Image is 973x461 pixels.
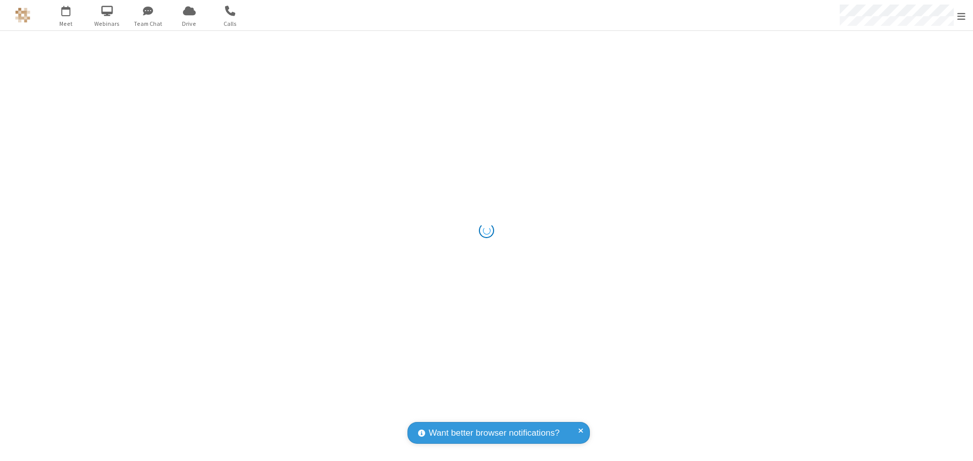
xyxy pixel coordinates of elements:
[129,19,167,28] span: Team Chat
[15,8,30,23] img: QA Selenium DO NOT DELETE OR CHANGE
[429,427,559,440] span: Want better browser notifications?
[211,19,249,28] span: Calls
[170,19,208,28] span: Drive
[47,19,85,28] span: Meet
[88,19,126,28] span: Webinars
